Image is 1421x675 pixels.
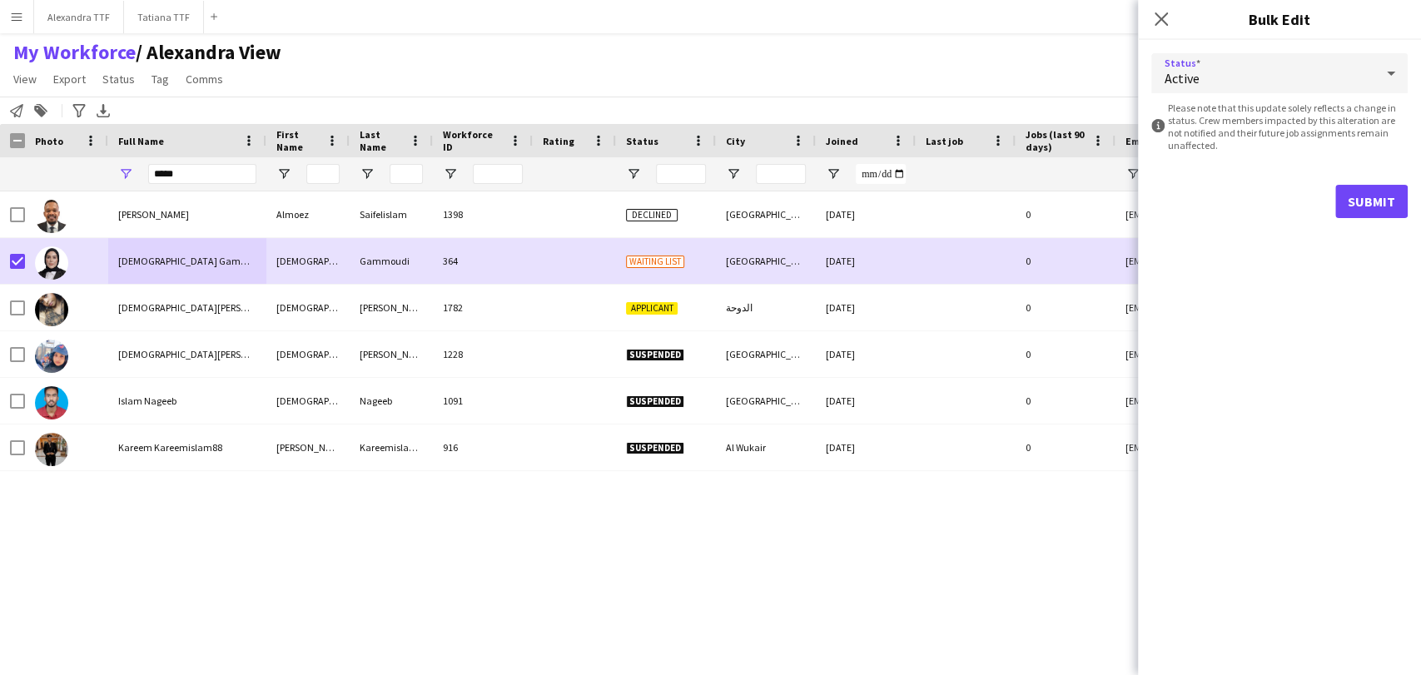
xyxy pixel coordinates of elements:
[433,378,533,424] div: 1091
[716,331,816,377] div: [GEOGRAPHIC_DATA]
[145,68,176,90] a: Tag
[816,331,916,377] div: [DATE]
[53,72,86,87] span: Export
[35,293,68,326] img: Islam Ibrahim
[266,238,350,284] div: [DEMOGRAPHIC_DATA]
[1151,102,1408,151] div: Please note that this update solely reflects a change in status. Crew members impacted by this al...
[179,68,230,90] a: Comms
[124,1,204,33] button: Tatiana TTF
[716,238,816,284] div: [GEOGRAPHIC_DATA]
[473,164,523,184] input: Workforce ID Filter Input
[360,166,375,181] button: Open Filter Menu
[102,72,135,87] span: Status
[1125,135,1152,147] span: Email
[626,256,684,268] span: Waiting list
[266,424,350,470] div: [PERSON_NAME]
[266,191,350,237] div: Almoez
[306,164,340,184] input: First Name Filter Input
[1016,191,1115,237] div: 0
[96,68,142,90] a: Status
[13,72,37,87] span: View
[716,191,816,237] div: [GEOGRAPHIC_DATA]
[35,246,68,280] img: Islam Gammoudi
[93,101,113,121] app-action-btn: Export XLSX
[148,164,256,184] input: Full Name Filter Input
[7,101,27,121] app-action-btn: Notify workforce
[1335,185,1408,218] button: Submit
[350,191,433,237] div: Saifelislam
[826,135,858,147] span: Joined
[856,164,906,184] input: Joined Filter Input
[656,164,706,184] input: Status Filter Input
[13,40,136,65] a: My Workforce
[35,433,68,466] img: Kareem Kareemislam88
[266,331,350,377] div: [DEMOGRAPHIC_DATA]
[69,101,89,121] app-action-btn: Advanced filters
[136,40,281,65] span: Alexandra View
[433,285,533,330] div: 1782
[266,378,350,424] div: [DEMOGRAPHIC_DATA]
[626,302,678,315] span: Applicant
[433,191,533,237] div: 1398
[390,164,423,184] input: Last Name Filter Input
[626,442,684,454] span: Suspended
[34,1,124,33] button: Alexandra TTF
[1016,331,1115,377] div: 0
[816,238,916,284] div: [DATE]
[1125,166,1140,181] button: Open Filter Menu
[1026,128,1086,153] span: Jobs (last 90 days)
[350,378,433,424] div: Nageeb
[350,331,433,377] div: [PERSON_NAME]
[816,378,916,424] div: [DATE]
[726,135,745,147] span: City
[626,395,684,408] span: Suspended
[35,340,68,373] img: Islam Mohamed
[433,331,533,377] div: 1228
[118,348,387,360] span: [DEMOGRAPHIC_DATA][PERSON_NAME][DEMOGRAPHIC_DATA]
[626,166,641,181] button: Open Filter Menu
[1138,8,1421,30] h3: Bulk Edit
[152,72,169,87] span: Tag
[626,349,684,361] span: Suspended
[186,72,223,87] span: Comms
[118,208,189,221] span: [PERSON_NAME]
[35,386,68,419] img: Islam Nageeb
[350,285,433,330] div: [PERSON_NAME]
[926,135,963,147] span: Last job
[1165,70,1200,87] span: Active
[1016,424,1115,470] div: 0
[716,285,816,330] div: الدوحة
[360,128,403,153] span: Last Name
[35,200,68,233] img: Almoez Saifelislam
[1016,238,1115,284] div: 0
[47,68,92,90] a: Export
[118,301,288,314] span: [DEMOGRAPHIC_DATA][PERSON_NAME]
[543,135,574,147] span: Rating
[726,166,741,181] button: Open Filter Menu
[433,238,533,284] div: 364
[433,424,533,470] div: 916
[118,166,133,181] button: Open Filter Menu
[118,441,222,454] span: Kareem Kareemislam88
[443,166,458,181] button: Open Filter Menu
[1016,285,1115,330] div: 0
[626,209,678,221] span: Declined
[350,238,433,284] div: Gammoudi
[1016,378,1115,424] div: 0
[276,166,291,181] button: Open Filter Menu
[716,378,816,424] div: [GEOGRAPHIC_DATA]
[756,164,806,184] input: City Filter Input
[626,135,658,147] span: Status
[816,424,916,470] div: [DATE]
[266,285,350,330] div: [DEMOGRAPHIC_DATA]
[7,68,43,90] a: View
[443,128,503,153] span: Workforce ID
[816,285,916,330] div: [DATE]
[716,424,816,470] div: Al Wukair
[118,395,176,407] span: Islam Nageeb
[816,191,916,237] div: [DATE]
[826,166,841,181] button: Open Filter Menu
[35,135,63,147] span: Photo
[118,255,269,267] span: [DEMOGRAPHIC_DATA] Gammoudi
[118,135,164,147] span: Full Name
